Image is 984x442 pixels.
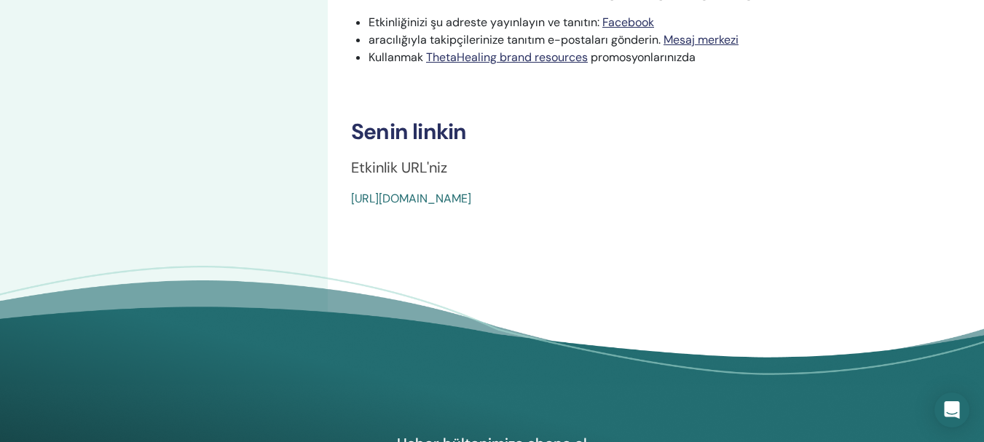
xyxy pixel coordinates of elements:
a: Facebook [602,15,654,30]
li: Etkinliğinizi şu adreste yayınlayın ve tanıtın: [369,14,961,31]
li: aracılığıyla takipçilerinize tanıtım e-postaları gönderin. [369,31,961,49]
a: Mesaj merkezi [664,32,739,47]
h3: Senin linkin [351,119,961,145]
li: Kullanmak promosyonlarınızda [369,49,961,66]
div: Open Intercom Messenger [934,392,969,427]
a: ThetaHealing brand resources [426,50,588,65]
a: [URL][DOMAIN_NAME] [351,191,471,206]
p: Etkinlik URL'niz [351,157,961,178]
